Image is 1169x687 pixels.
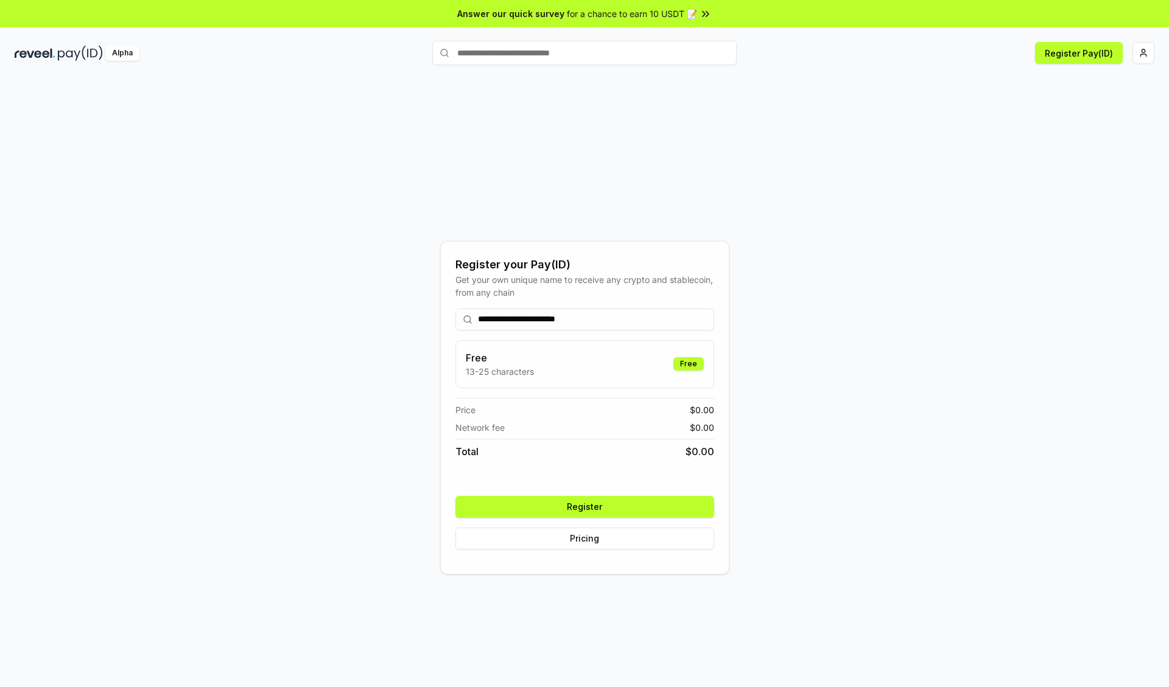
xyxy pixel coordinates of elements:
[690,403,714,416] span: $ 0.00
[686,444,714,459] span: $ 0.00
[466,365,534,378] p: 13-25 characters
[457,7,564,20] span: Answer our quick survey
[455,444,479,459] span: Total
[455,273,714,299] div: Get your own unique name to receive any crypto and stablecoin, from any chain
[690,421,714,434] span: $ 0.00
[1035,42,1123,64] button: Register Pay(ID)
[567,7,697,20] span: for a chance to earn 10 USDT 📝
[673,357,704,371] div: Free
[105,46,139,61] div: Alpha
[455,528,714,549] button: Pricing
[455,403,476,416] span: Price
[58,46,103,61] img: pay_id
[15,46,55,61] img: reveel_dark
[455,496,714,518] button: Register
[455,256,714,273] div: Register your Pay(ID)
[455,421,505,434] span: Network fee
[466,350,534,365] h3: Free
